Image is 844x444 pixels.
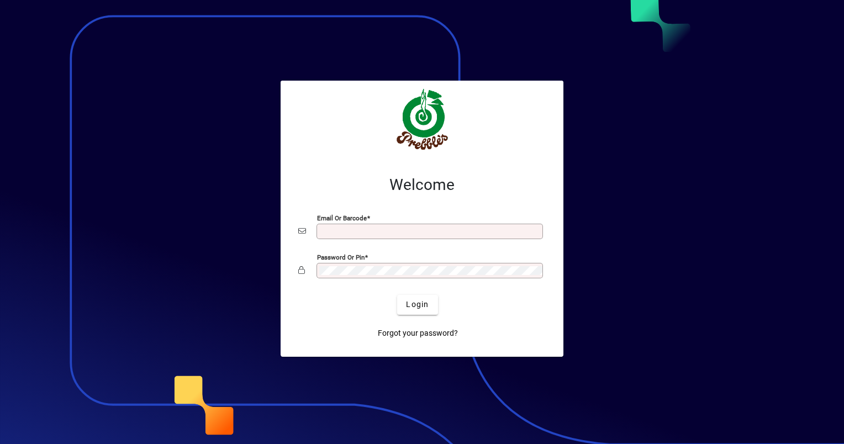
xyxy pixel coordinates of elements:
[373,324,462,343] a: Forgot your password?
[397,295,437,315] button: Login
[317,214,367,221] mat-label: Email or Barcode
[378,327,458,339] span: Forgot your password?
[406,299,429,310] span: Login
[317,253,365,261] mat-label: Password or Pin
[298,176,546,194] h2: Welcome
